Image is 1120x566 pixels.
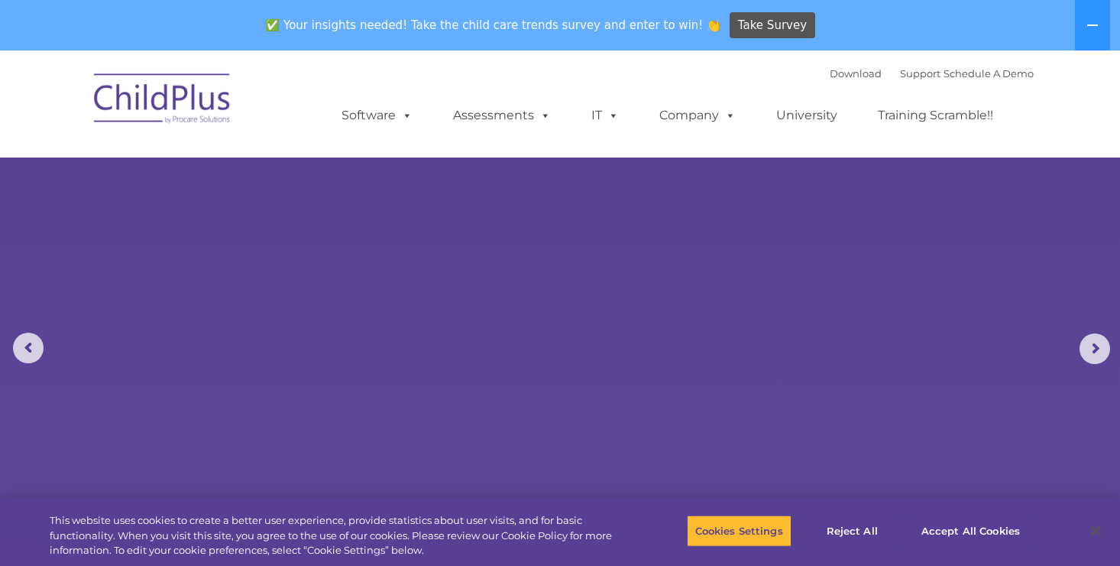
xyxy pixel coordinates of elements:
img: ChildPlus by Procare Solutions [86,63,239,139]
font: | [830,67,1034,80]
a: Software [326,100,428,131]
span: ✅ Your insights needed! Take the child care trends survey and enter to win! 👏 [260,10,727,40]
a: Assessments [438,100,566,131]
button: Reject All [804,515,900,547]
a: Support [900,67,940,80]
button: Accept All Cookies [913,515,1028,547]
a: Training Scramble!! [863,100,1008,131]
a: IT [576,100,634,131]
button: Close [1079,514,1112,548]
a: Schedule A Demo [944,67,1034,80]
div: This website uses cookies to create a better user experience, provide statistics about user visit... [50,513,616,558]
a: University [761,100,853,131]
button: Cookies Settings [687,515,791,547]
a: Download [830,67,882,80]
a: Take Survey [730,12,816,39]
span: Take Survey [738,12,807,39]
a: Company [644,100,751,131]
